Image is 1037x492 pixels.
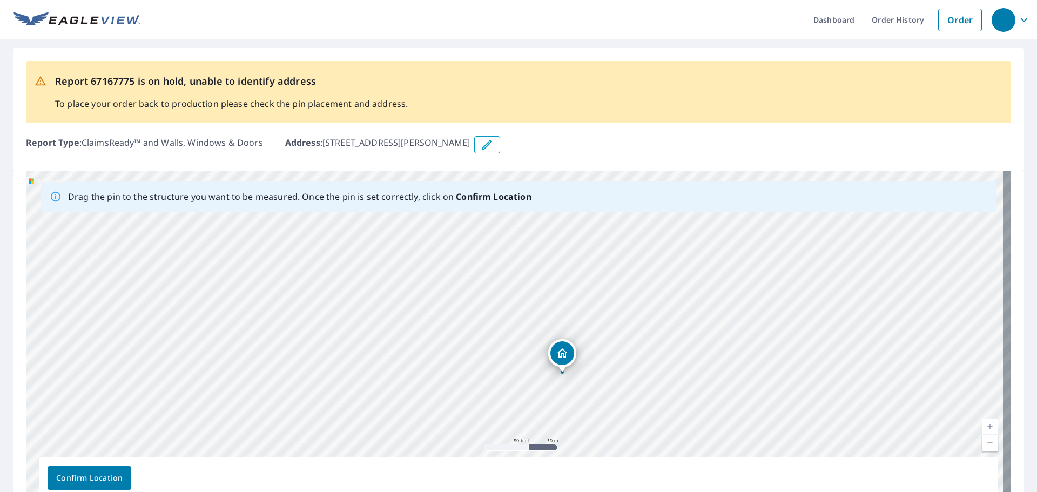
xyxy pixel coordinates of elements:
[938,9,982,31] a: Order
[26,137,79,149] b: Report Type
[56,471,123,485] span: Confirm Location
[456,191,531,203] b: Confirm Location
[26,136,263,153] p: : ClaimsReady™ and Walls, Windows & Doors
[55,74,408,89] p: Report 67167775 is on hold, unable to identify address
[285,136,470,153] p: : [STREET_ADDRESS][PERSON_NAME]
[13,12,140,28] img: EV Logo
[982,419,998,435] a: Current Level 19, Zoom In
[982,435,998,451] a: Current Level 19, Zoom Out
[68,190,531,203] p: Drag the pin to the structure you want to be measured. Once the pin is set correctly, click on
[55,97,408,110] p: To place your order back to production please check the pin placement and address.
[48,466,131,490] button: Confirm Location
[285,137,320,149] b: Address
